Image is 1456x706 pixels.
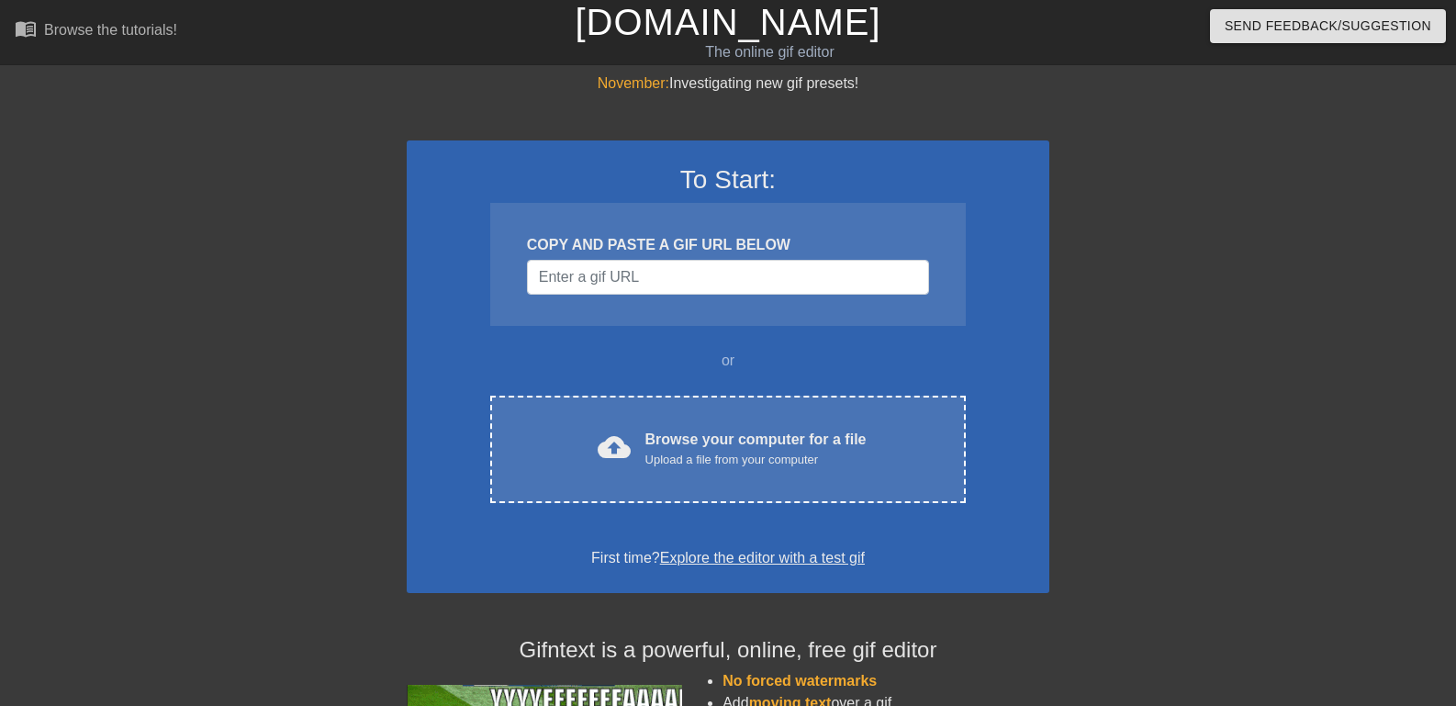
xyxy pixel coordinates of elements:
div: COPY AND PASTE A GIF URL BELOW [527,234,929,256]
h3: To Start: [431,164,1025,196]
div: Investigating new gif presets! [407,73,1049,95]
div: Upload a file from your computer [645,451,867,469]
span: cloud_upload [598,431,631,464]
a: Explore the editor with a test gif [660,550,865,566]
div: The online gif editor [495,41,1046,63]
div: Browse the tutorials! [44,22,177,38]
span: Send Feedback/Suggestion [1225,15,1431,38]
div: First time? [431,547,1025,569]
div: Browse your computer for a file [645,429,867,469]
a: [DOMAIN_NAME] [575,2,880,42]
span: November: [598,75,669,91]
div: or [454,350,1002,372]
input: Username [527,260,929,295]
span: menu_book [15,17,37,39]
h4: Gifntext is a powerful, online, free gif editor [407,637,1049,664]
button: Send Feedback/Suggestion [1210,9,1446,43]
span: No forced watermarks [722,673,877,689]
a: Browse the tutorials! [15,17,177,46]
